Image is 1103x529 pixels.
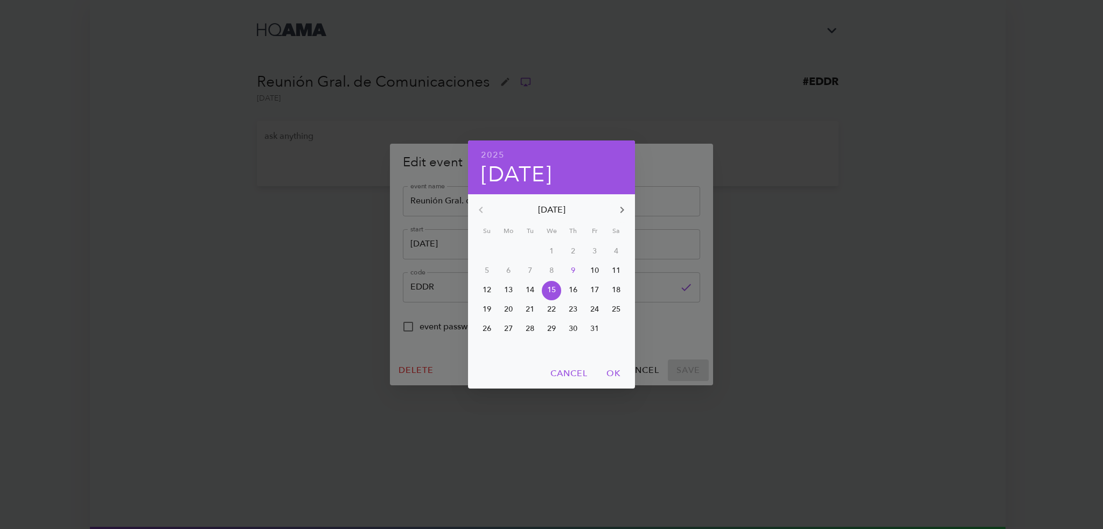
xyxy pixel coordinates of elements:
[585,262,604,281] button: 10
[569,285,577,295] p: 16
[547,323,556,334] p: 29
[477,281,497,300] button: 12
[526,323,534,334] p: 28
[477,300,497,320] button: 19
[499,320,518,339] button: 27
[526,304,534,315] p: 21
[606,226,626,237] span: Sa
[606,281,626,300] button: 18
[499,281,518,300] button: 13
[590,323,599,334] p: 31
[520,226,540,237] span: Tu
[563,320,583,339] button: 30
[542,281,561,300] button: 15
[606,262,626,281] button: 11
[606,300,626,320] button: 25
[585,226,604,237] span: Fr
[483,285,491,295] p: 12
[585,320,604,339] button: 31
[481,147,505,163] button: 2025
[612,265,620,276] p: 11
[563,281,583,300] button: 16
[520,300,540,320] button: 21
[520,320,540,339] button: 28
[504,285,513,295] p: 13
[569,304,577,315] p: 23
[585,300,604,320] button: 24
[504,304,513,315] p: 20
[494,203,609,216] p: [DATE]
[526,285,534,295] p: 14
[569,323,577,334] p: 30
[547,285,556,295] p: 15
[477,320,497,339] button: 26
[590,265,599,276] p: 10
[542,320,561,339] button: 29
[542,300,561,320] button: 22
[563,226,583,237] span: Th
[499,300,518,320] button: 20
[550,366,588,381] span: Cancel
[601,366,626,381] span: OK
[542,226,561,237] span: We
[477,226,497,237] span: Su
[547,304,556,315] p: 22
[499,226,518,237] span: Mo
[481,163,552,188] button: [DATE]
[612,304,620,315] p: 25
[612,285,620,295] p: 18
[590,285,599,295] p: 17
[546,363,592,384] button: Cancel
[590,304,599,315] p: 24
[483,304,491,315] p: 19
[571,265,575,276] p: 9
[520,281,540,300] button: 14
[585,281,604,300] button: 17
[483,323,491,334] p: 26
[596,363,631,384] button: OK
[563,262,583,281] button: 9
[504,323,513,334] p: 27
[563,300,583,320] button: 23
